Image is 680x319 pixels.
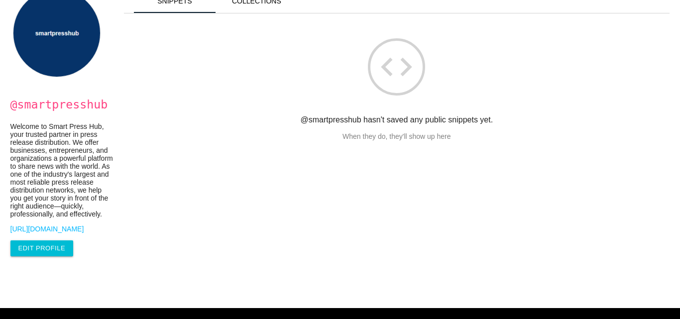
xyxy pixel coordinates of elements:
h1: @smartpresshub [10,98,113,111]
a: [URL][DOMAIN_NAME] [10,225,113,233]
i: code [368,38,425,96]
a: Edit Profile [10,240,74,256]
strong: @smartpresshub hasn't saved any public snippets yet. [301,115,493,124]
p: Welcome to Smart Press Hub, your trusted partner in press release distribution. We offer business... [10,122,113,218]
p: When they do, they'll show up here [124,132,670,140]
